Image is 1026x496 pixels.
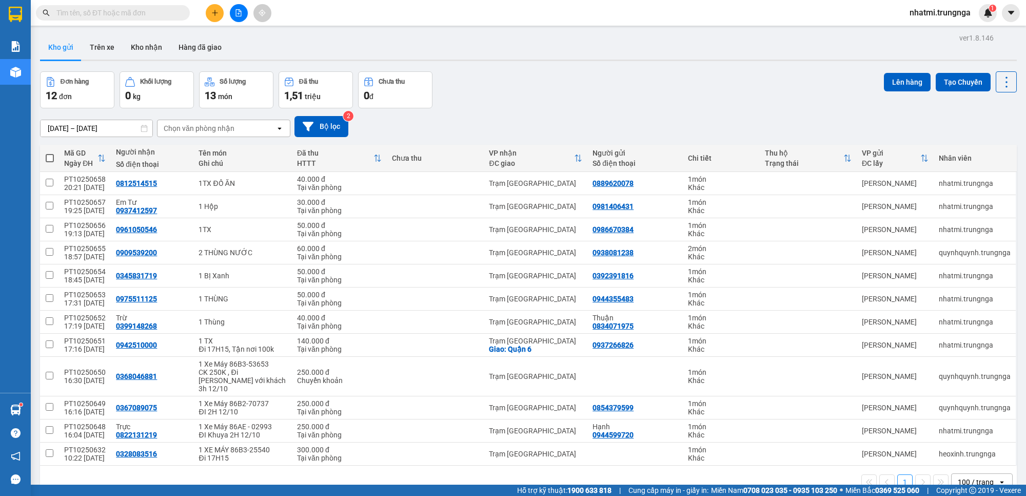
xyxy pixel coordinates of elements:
div: 50.000 đ [297,268,382,276]
div: 1 Xe Máy 86B3-53653 [199,360,287,368]
div: 0944355483 [593,295,634,303]
div: 1 Xe Máy 86AE - 02993 [199,423,287,431]
div: PT10250649 [64,399,106,408]
div: 50.000 đ [297,221,382,230]
div: nhatmi.trungnga [939,202,1011,211]
span: copyright [969,487,976,494]
div: Tại văn phòng [297,230,382,238]
div: Tên món [199,149,287,157]
div: PT10250632 [64,446,106,454]
div: Tại văn phòng [297,299,382,307]
div: quynhquynh.trungnga [939,404,1011,412]
div: PT10250656 [64,221,106,230]
button: 1 [897,474,913,490]
div: ĐC lấy [862,159,920,167]
div: Chuyển khoản [297,376,382,385]
div: Trạm [GEOGRAPHIC_DATA] [489,295,582,303]
span: | [927,485,929,496]
div: Trạm [GEOGRAPHIC_DATA] [489,225,582,234]
div: Trạm [GEOGRAPHIC_DATA] [489,372,582,380]
span: đơn [59,92,72,101]
div: Số điện thoại [116,160,188,168]
div: Trừ [116,314,188,322]
input: Select a date range. [41,120,152,137]
div: Tại văn phòng [297,206,382,215]
span: 13 [205,89,216,102]
button: caret-down [1002,4,1020,22]
div: HTTT [297,159,373,167]
img: logo-vxr [9,7,22,22]
div: Số lượng [220,78,246,85]
div: nhatmi.trungnga [939,272,1011,280]
div: 1 món [688,175,755,183]
svg: open [275,124,284,132]
div: Tại văn phòng [297,345,382,353]
div: Trạm [GEOGRAPHIC_DATA] [489,450,582,458]
div: ĐI 2H 12/10 [199,408,287,416]
div: 0938081238 [593,249,634,257]
div: Trạm [GEOGRAPHIC_DATA] [489,404,582,412]
div: 16:30 [DATE] [64,376,106,385]
div: Khác [688,376,755,385]
div: 1 BỊ Xanh [199,272,287,280]
div: 50.000 đ [297,291,382,299]
div: Tại văn phòng [297,253,382,261]
div: 1 Xe Máy 86B2-70737 [199,399,287,408]
span: Hỗ trợ kỹ thuật: [517,485,611,496]
div: PT10250654 [64,268,106,276]
div: 1 món [688,291,755,299]
div: Trạm [GEOGRAPHIC_DATA] [489,179,582,187]
sup: 2 [343,111,353,121]
div: 1 XE MÁY 86B3-25540 [199,446,287,454]
div: 0345831719 [116,272,157,280]
div: Khác [688,230,755,238]
span: 1,51 [284,89,303,102]
div: PT10250651 [64,337,106,345]
span: 12 [46,89,57,102]
button: file-add [230,4,248,22]
div: Nhân viên [939,154,1011,162]
div: Chưa thu [392,154,479,162]
div: Trạm [GEOGRAPHIC_DATA] [489,249,582,257]
div: Tại văn phòng [297,276,382,284]
div: [PERSON_NAME] [862,272,929,280]
div: Chọn văn phòng nhận [164,123,234,133]
span: message [11,474,21,484]
div: Trạm [GEOGRAPHIC_DATA] [489,272,582,280]
th: Toggle SortBy [484,145,587,172]
span: ⚪️ [840,488,843,492]
div: 2 THÙNG NƯỚC [199,249,287,257]
span: đ [369,92,373,101]
span: món [218,92,232,101]
div: 1 món [688,221,755,230]
div: Thuận [593,314,677,322]
div: Người nhận [116,148,188,156]
div: Tại văn phòng [297,408,382,416]
div: quynhquynh.trungnga [939,372,1011,380]
div: PT10250658 [64,175,106,183]
div: Thu hộ [765,149,843,157]
div: 0854379599 [593,404,634,412]
span: 1 [991,5,994,12]
div: Chi tiết [688,154,755,162]
div: Ngày ĐH [64,159,97,167]
img: solution-icon [10,41,21,52]
div: Khác [688,276,755,284]
div: 1 món [688,198,755,206]
div: Đã thu [299,78,318,85]
span: file-add [235,9,242,16]
div: 1 món [688,399,755,408]
button: Chưa thu0đ [358,71,432,108]
div: 0367089075 [116,404,157,412]
div: 300.000 đ [297,446,382,454]
div: Đã thu [297,149,373,157]
div: 10:22 [DATE] [64,454,106,462]
div: 0328083516 [116,450,157,458]
div: 40.000 đ [297,314,382,322]
svg: open [998,478,1006,486]
div: nhatmi.trungnga [939,318,1011,326]
div: PT10250653 [64,291,106,299]
sup: 1 [989,5,996,12]
span: Miền Nam [711,485,837,496]
button: Đơn hàng12đơn [40,71,114,108]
